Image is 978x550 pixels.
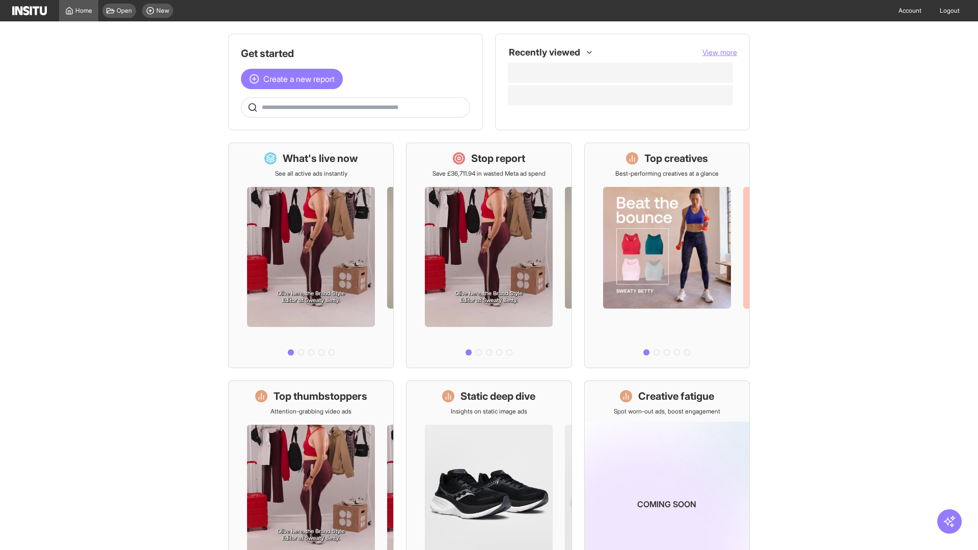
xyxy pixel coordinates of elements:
span: Home [75,7,92,15]
h1: Top creatives [644,151,708,166]
h1: Stop report [471,151,525,166]
span: View more [702,48,737,57]
p: Attention-grabbing video ads [270,407,351,416]
button: Create a new report [241,69,343,89]
a: Top creativesBest-performing creatives at a glance [584,143,750,368]
p: Best-performing creatives at a glance [615,170,719,178]
span: Open [117,7,132,15]
span: Create a new report [263,73,335,85]
p: See all active ads instantly [275,170,347,178]
h1: What's live now [283,151,358,166]
h1: Static deep dive [460,389,535,403]
p: Save £36,711.94 in wasted Meta ad spend [432,170,546,178]
a: Stop reportSave £36,711.94 in wasted Meta ad spend [406,143,572,368]
img: Logo [12,6,47,15]
p: Insights on static image ads [451,407,527,416]
h1: Top thumbstoppers [274,389,367,403]
h1: Get started [241,46,470,61]
a: What's live nowSee all active ads instantly [228,143,394,368]
button: View more [702,47,737,58]
span: New [156,7,169,15]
